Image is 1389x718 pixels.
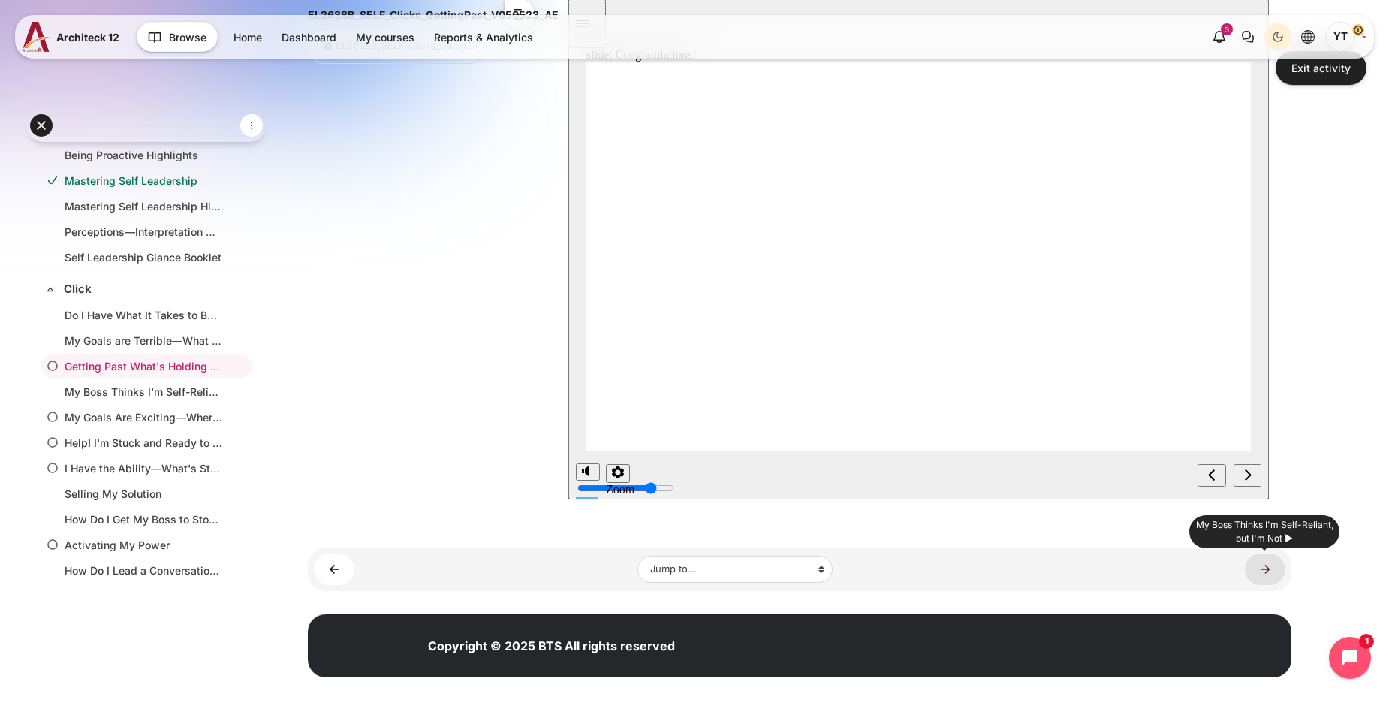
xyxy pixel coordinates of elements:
span: Architeck 12 [56,29,119,45]
a: Reports & Analytics [425,25,542,50]
a: Mastering Self Leadership Highlights [65,198,222,214]
a: Home [224,25,271,50]
div: Dark Mode [1267,26,1289,48]
a: My Goals are Terrible—What Do I Do? [65,333,222,348]
button: Browse [137,22,218,52]
div: My Boss Thinks I'm Self-Reliant, but I'm Not ► [1189,515,1339,548]
div: EL2638B_SELF_Clicks_GettingPast_V050523_AE [308,7,490,23]
a: Do I Have What It Takes to Be a Self Leader? [65,307,222,323]
div: Show notification window with 3 new notifications [1206,23,1233,50]
a: Self Leadership Glance Booklet [65,249,222,265]
button: volume [8,464,32,481]
div: misc controls [8,451,60,500]
a: How Do I Get My Boss to Stop Micromanaging Me? [65,511,222,527]
span: Browse [169,29,206,45]
img: A12 [23,22,50,52]
a: Activating My Power [65,537,222,553]
button: previous [629,465,658,487]
button: There are 0 unread conversations [1234,23,1261,50]
input: volume [9,483,106,495]
a: One on One Worksheet [65,588,222,604]
a: My Goals Are Exciting—Where Do I Start? [65,409,222,425]
strong: Copyright © 2025 BTS All rights reserved [428,638,675,653]
a: Exit activity [1276,51,1366,85]
div: 3 [1221,23,1233,35]
a: Perceptions—Interpretation Guide (Deep Dive) [65,224,222,240]
button: next [665,465,694,487]
a: My Boss Thinks I'm Self-Reliant, but I'm Not ► [1245,554,1285,584]
span: Collapse [43,282,58,297]
a: My Boss Thinks I'm Self-Reliant, but I'm Not [65,384,222,400]
nav: slide navigation [629,451,693,500]
button: Languages [1294,23,1321,50]
a: Click [64,281,226,298]
a: I Have the Ability—What's Stopping Me? [65,460,222,476]
span: Yada Thawornwattanaphol [1325,22,1355,52]
button: settings [38,465,62,484]
a: Dashboard [273,25,345,50]
a: A12 A12 Architeck 12 [23,22,125,52]
a: My courses [347,25,423,50]
a: Help! I'm Stuck and Ready to Quit [65,435,222,451]
button: Light Mode Dark Mode [1264,23,1291,50]
a: Getting Past What's Holding Me Back [65,358,222,374]
label: Zoom to fit [38,484,66,523]
a: Being Proactive Highlights [65,147,222,163]
a: User menu [1325,22,1366,52]
a: Mastering Self Leadership [65,173,222,189]
a: Selling My Solution [65,486,222,502]
a: How Do I Lead a Conversation with My Manager? [65,563,222,578]
a: ◄ My Goals are Terrible—What Do I Do? [314,554,354,584]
